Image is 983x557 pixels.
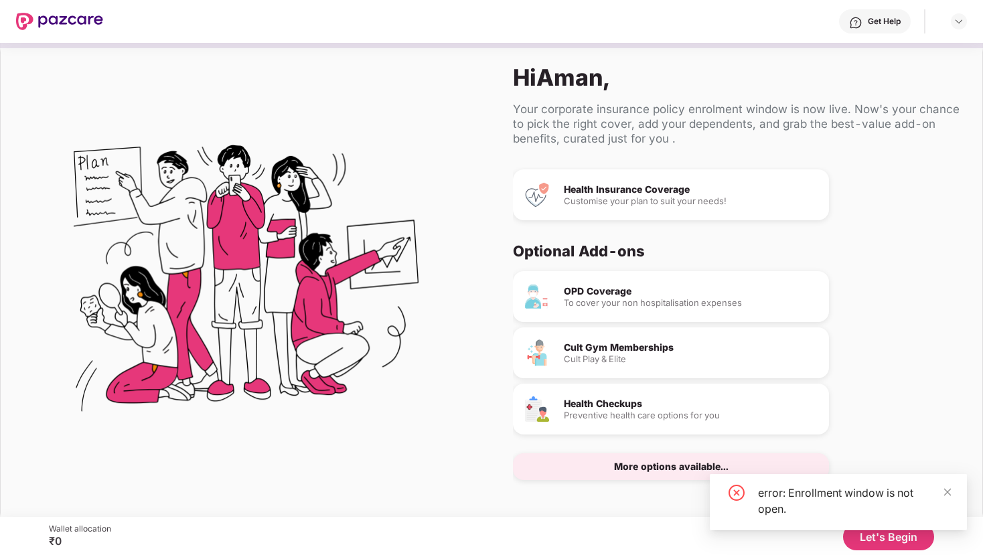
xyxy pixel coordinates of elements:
[564,343,818,352] div: Cult Gym Memberships
[564,399,818,408] div: Health Checkups
[524,181,550,208] img: Health Insurance Coverage
[524,396,550,422] img: Health Checkups
[729,485,745,501] span: close-circle
[564,185,818,194] div: Health Insurance Coverage
[564,355,818,364] div: Cult Play & Elite
[564,197,818,206] div: Customise your plan to suit your needs!
[758,485,951,517] div: error: Enrollment window is not open.
[954,16,964,27] img: svg+xml;base64,PHN2ZyBpZD0iRHJvcGRvd24tMzJ4MzIiIHhtbG5zPSJodHRwOi8vd3d3LnczLm9yZy8yMDAwL3N2ZyIgd2...
[868,16,901,27] div: Get Help
[74,110,419,455] img: Flex Benefits Illustration
[49,524,111,534] div: Wallet allocation
[524,283,550,310] img: OPD Coverage
[564,287,818,296] div: OPD Coverage
[564,299,818,307] div: To cover your non hospitalisation expenses
[16,13,103,30] img: New Pazcare Logo
[524,339,550,366] img: Cult Gym Memberships
[513,102,961,146] div: Your corporate insurance policy enrolment window is now live. Now's your chance to pick the right...
[513,64,961,91] div: Hi Aman ,
[513,242,950,260] div: Optional Add-ons
[564,411,818,420] div: Preventive health care options for you
[849,16,862,29] img: svg+xml;base64,PHN2ZyBpZD0iSGVscC0zMngzMiIgeG1sbnM9Imh0dHA6Ly93d3cudzMub3JnLzIwMDAvc3ZnIiB3aWR0aD...
[49,534,111,548] div: ₹0
[943,487,952,497] span: close
[614,462,729,471] div: More options available...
